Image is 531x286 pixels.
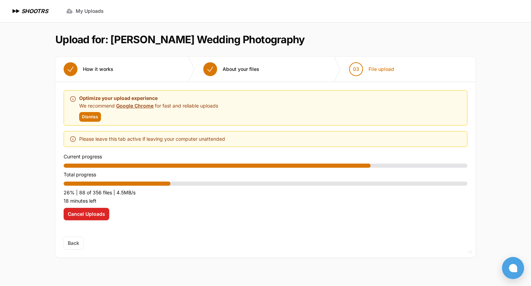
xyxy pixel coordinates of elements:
[195,57,268,82] button: About your files
[11,7,21,15] img: SHOOTRS
[79,135,225,143] span: Please leave this tab active if leaving your computer unattended
[76,8,104,15] span: My Uploads
[341,57,402,82] button: 03 File upload
[64,170,467,179] p: Total progress
[64,208,109,220] button: Cancel Uploads
[64,188,467,197] p: 26% | 88 of 356 files | 4.5MB/s
[79,112,101,122] button: Dismiss
[64,153,467,161] p: Current progress
[467,248,472,256] div: v2
[79,94,218,102] p: Optimize your upload experience
[223,66,259,73] span: About your files
[82,114,98,120] span: Dismiss
[55,57,122,82] button: How it works
[116,103,153,109] a: Google Chrome
[55,33,305,46] h1: Upload for: [PERSON_NAME] Wedding Photography
[502,257,524,279] button: Open chat window
[353,66,359,73] span: 03
[369,66,394,73] span: File upload
[83,66,113,73] span: How it works
[68,211,105,218] span: Cancel Uploads
[64,197,467,205] p: 18 minutes left
[79,102,218,109] p: We recommend for fast and reliable uploads
[11,7,48,15] a: SHOOTRS SHOOTRS
[21,7,48,15] h1: SHOOTRS
[62,5,108,17] a: My Uploads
